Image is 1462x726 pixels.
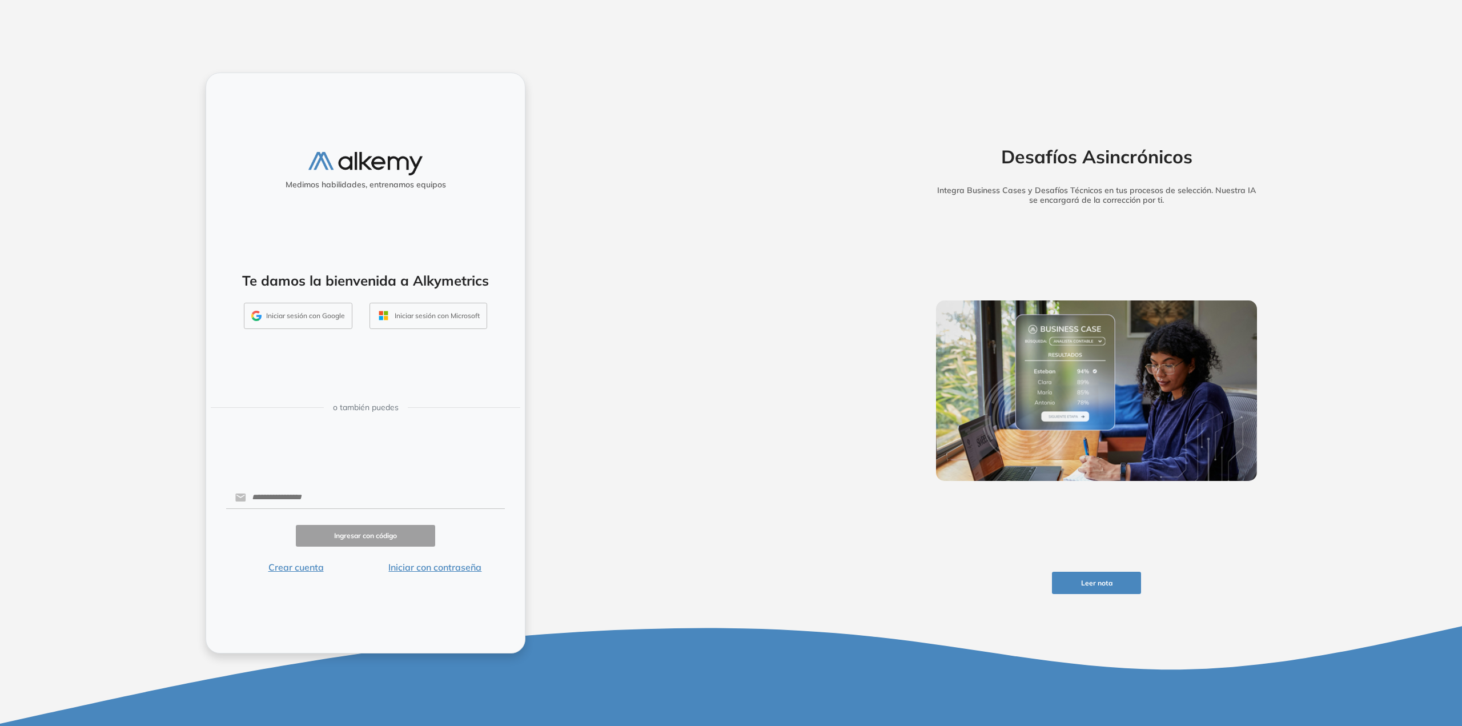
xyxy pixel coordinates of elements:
[1256,593,1462,726] div: Widget de chat
[365,560,505,574] button: Iniciar con contraseña
[936,300,1257,481] img: img-more-info
[296,525,435,547] button: Ingresar con código
[918,146,1275,167] h2: Desafíos Asincrónicos
[226,560,365,574] button: Crear cuenta
[221,272,510,289] h4: Te damos la bienvenida a Alkymetrics
[251,311,262,321] img: GMAIL_ICON
[244,303,352,329] button: Iniciar sesión con Google
[369,303,487,329] button: Iniciar sesión con Microsoft
[1052,572,1141,594] button: Leer nota
[918,186,1275,205] h5: Integra Business Cases y Desafíos Técnicos en tus procesos de selección. Nuestra IA se encargará ...
[333,402,399,414] span: o también puedes
[308,152,423,175] img: logo-alkemy
[211,180,520,190] h5: Medimos habilidades, entrenamos equipos
[377,309,390,322] img: OUTLOOK_ICON
[1256,593,1462,726] iframe: Chat Widget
